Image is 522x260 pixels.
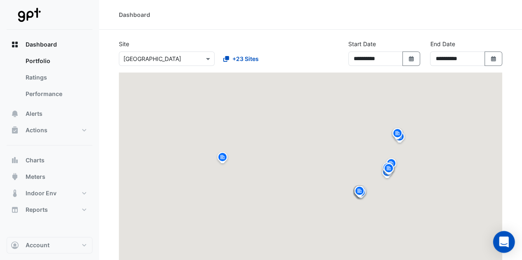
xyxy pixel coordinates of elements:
img: site-pin.svg [354,185,368,199]
img: site-pin.svg [393,131,406,145]
a: Portfolio [19,53,92,69]
span: Charts [26,156,45,164]
div: Open Intercom Messenger [493,231,515,253]
app-icon: Charts [11,156,19,164]
img: site-pin.svg [354,186,367,201]
a: Performance [19,86,92,102]
img: site-pin.svg [385,157,398,172]
a: Ratings [19,69,92,86]
span: Meters [26,173,45,181]
app-icon: Actions [11,126,19,134]
app-icon: Indoor Env [11,189,19,197]
span: Indoor Env [26,189,57,197]
img: site-pin.svg [391,127,404,142]
span: Actions [26,126,47,134]
label: End Date [430,40,455,48]
app-icon: Reports [11,206,19,214]
span: Account [26,241,50,249]
div: Dashboard [7,53,92,105]
span: Reports [26,206,48,214]
span: +23 Sites [232,54,259,63]
button: Dashboard [7,36,92,53]
button: Reports [7,201,92,218]
img: site-pin.svg [353,185,366,199]
fa-icon: Select Date [408,55,415,62]
label: Start Date [348,40,376,48]
label: Site [119,40,129,48]
fa-icon: Select Date [490,55,497,62]
button: Alerts [7,105,92,122]
button: Charts [7,152,92,169]
img: Company Logo [10,7,47,23]
button: Indoor Env [7,185,92,201]
span: Dashboard [26,40,57,49]
button: +23 Sites [218,52,264,66]
button: Meters [7,169,92,185]
button: Account [7,237,92,253]
app-icon: Alerts [11,110,19,118]
img: site-pin.svg [381,162,394,176]
img: site-pin.svg [382,162,395,177]
div: Dashboard [119,10,150,19]
img: site-pin.svg [216,151,229,166]
button: Actions [7,122,92,138]
app-icon: Dashboard [11,40,19,49]
img: site-pin.svg [380,166,394,180]
span: Alerts [26,110,43,118]
app-icon: Meters [11,173,19,181]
